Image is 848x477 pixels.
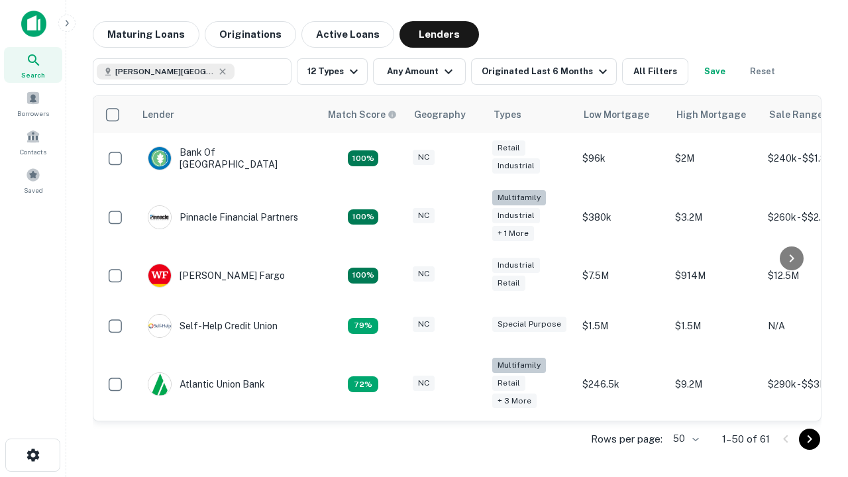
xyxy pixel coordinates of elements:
button: Save your search to get updates of matches that match your search criteria. [694,58,736,85]
div: Matching Properties: 10, hasApolloMatch: undefined [348,376,378,392]
div: Matching Properties: 11, hasApolloMatch: undefined [348,318,378,334]
td: $7.5M [576,250,668,301]
td: $1.5M [576,301,668,351]
div: Retail [492,376,525,391]
td: $200k [576,417,668,468]
p: 1–50 of 61 [722,431,770,447]
th: Low Mortgage [576,96,668,133]
a: Saved [4,162,62,198]
button: Reset [741,58,784,85]
div: High Mortgage [676,107,746,123]
img: picture [148,264,171,287]
div: Multifamily [492,358,546,373]
div: 50 [668,429,701,449]
button: Lenders [399,21,479,48]
div: Atlantic Union Bank [148,372,265,396]
div: + 1 more [492,226,534,241]
td: $380k [576,184,668,250]
button: Originated Last 6 Months [471,58,617,85]
div: Low Mortgage [584,107,649,123]
button: Maturing Loans [93,21,199,48]
div: Pinnacle Financial Partners [148,205,298,229]
span: Contacts [20,146,46,157]
p: Rows per page: [591,431,662,447]
button: Active Loans [301,21,394,48]
div: NC [413,317,435,332]
th: High Mortgage [668,96,761,133]
div: NC [413,266,435,282]
td: $246.5k [576,351,668,418]
div: Matching Properties: 15, hasApolloMatch: undefined [348,268,378,284]
button: Originations [205,21,296,48]
div: Capitalize uses an advanced AI algorithm to match your search with the best lender. The match sco... [328,107,397,122]
div: Matching Properties: 14, hasApolloMatch: undefined [348,150,378,166]
td: $3.2M [668,184,761,250]
div: + 3 more [492,394,537,409]
div: Lender [142,107,174,123]
h6: Match Score [328,107,394,122]
a: Borrowers [4,85,62,121]
span: [PERSON_NAME][GEOGRAPHIC_DATA], [GEOGRAPHIC_DATA] [115,66,215,78]
img: picture [148,373,171,396]
th: Lender [134,96,320,133]
img: capitalize-icon.png [21,11,46,37]
button: Any Amount [373,58,466,85]
td: $96k [576,133,668,184]
div: Bank Of [GEOGRAPHIC_DATA] [148,146,307,170]
span: Borrowers [17,108,49,119]
td: $914M [668,250,761,301]
div: Multifamily [492,190,546,205]
div: NC [413,376,435,391]
div: Retail [492,140,525,156]
button: Go to next page [799,429,820,450]
th: Geography [406,96,486,133]
div: Matching Properties: 25, hasApolloMatch: undefined [348,209,378,225]
span: Search [21,70,45,80]
div: Geography [414,107,466,123]
button: 12 Types [297,58,368,85]
img: picture [148,147,171,170]
td: $1.5M [668,301,761,351]
div: [PERSON_NAME] Fargo [148,264,285,288]
div: Retail [492,276,525,291]
img: picture [148,315,171,337]
div: Sale Range [769,107,823,123]
td: $2M [668,133,761,184]
td: $3.3M [668,417,761,468]
th: Capitalize uses an advanced AI algorithm to match your search with the best lender. The match sco... [320,96,406,133]
div: Industrial [492,258,540,273]
div: Industrial [492,208,540,223]
div: Types [494,107,521,123]
th: Types [486,96,576,133]
div: Special Purpose [492,317,566,332]
div: Originated Last 6 Months [482,64,611,79]
button: All Filters [622,58,688,85]
a: Contacts [4,124,62,160]
a: Search [4,47,62,83]
span: Saved [24,185,43,195]
div: Self-help Credit Union [148,314,278,338]
div: NC [413,150,435,165]
div: Industrial [492,158,540,174]
iframe: Chat Widget [782,371,848,435]
td: $9.2M [668,351,761,418]
img: picture [148,206,171,229]
div: NC [413,208,435,223]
